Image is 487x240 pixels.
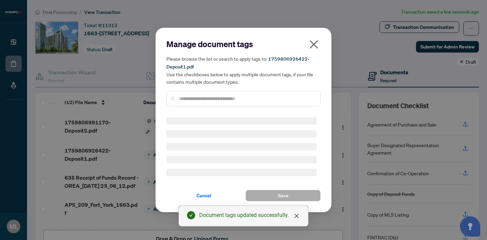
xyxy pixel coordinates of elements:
span: Cancel [196,190,211,201]
a: Close [293,212,300,220]
h5: Please browse the list or search to apply tags to: Use the checkboxes below to apply multiple doc... [166,55,321,85]
button: Open asap [460,216,480,237]
span: check-circle [187,211,195,219]
button: Cancel [166,190,241,201]
button: Save [246,190,321,201]
span: close [308,39,319,50]
span: close [294,213,299,219]
h2: Manage document tags [166,39,321,49]
div: Document tags updated successfully. [199,211,300,219]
